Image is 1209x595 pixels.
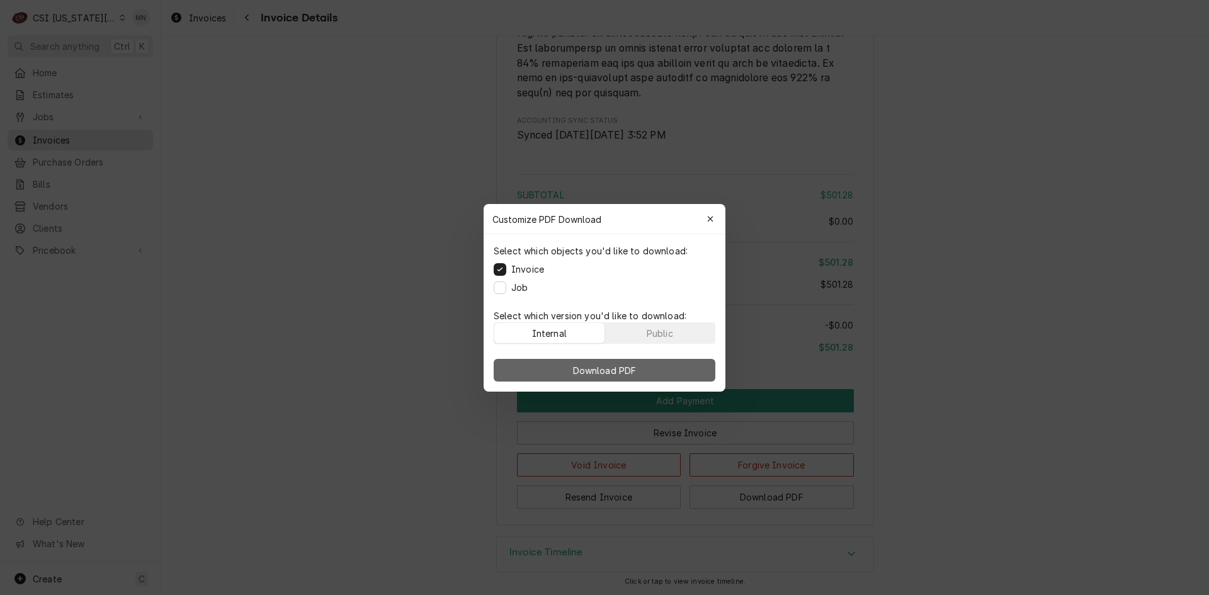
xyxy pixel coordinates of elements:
span: Download PDF [570,363,639,377]
div: Customize PDF Download [484,204,725,234]
button: Download PDF [494,359,715,382]
label: Invoice [511,263,544,276]
div: Public [647,326,673,339]
p: Select which objects you'd like to download: [494,244,688,258]
div: Internal [532,326,567,339]
label: Job [511,281,528,294]
p: Select which version you'd like to download: [494,309,715,322]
